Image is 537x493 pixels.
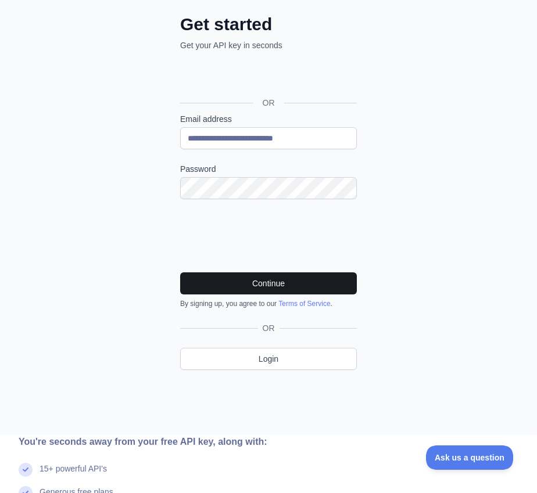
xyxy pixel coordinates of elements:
[180,272,357,294] button: Continue
[40,463,107,486] div: 15+ powerful API's
[180,299,357,308] div: By signing up, you agree to our .
[253,97,284,109] span: OR
[19,463,33,477] img: check mark
[180,113,357,125] label: Email address
[278,300,330,308] a: Terms of Service
[180,213,357,258] iframe: reCAPTCHA
[180,14,357,35] h2: Get started
[180,348,357,370] a: Login
[19,435,375,449] div: You're seconds away from your free API key, along with:
[180,39,357,51] p: Get your API key in seconds
[426,445,514,470] iframe: Toggle Customer Support
[174,64,360,89] iframe: Nút Đăng nhập bằng Google
[180,163,357,175] label: Password
[258,322,280,334] span: OR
